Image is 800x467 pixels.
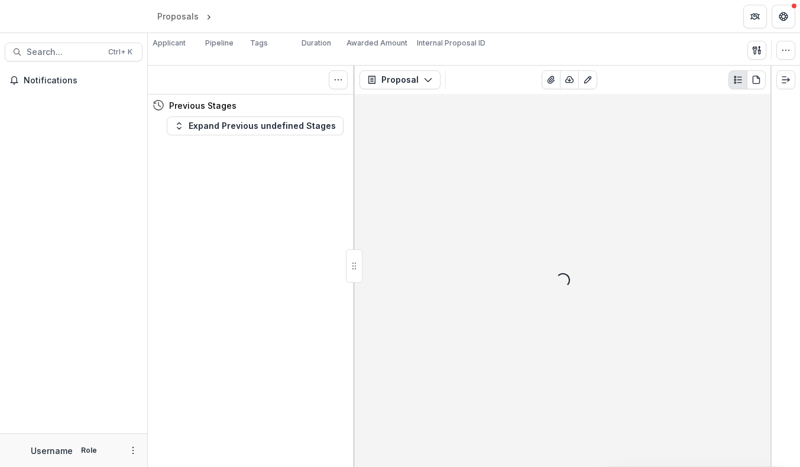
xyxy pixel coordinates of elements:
p: Applicant [153,38,186,48]
div: Proposals [157,10,199,22]
div: Ctrl + K [106,46,135,59]
button: More [126,443,140,458]
button: Partners [743,5,767,28]
p: Pipeline [205,38,234,48]
button: Expand right [776,70,795,89]
button: Toggle View Cancelled Tasks [329,70,348,89]
button: PDF view [747,70,766,89]
p: Role [77,445,101,456]
a: Proposals [153,8,203,25]
nav: breadcrumb [153,8,264,25]
button: Edit as form [578,70,597,89]
p: Internal Proposal ID [417,38,485,48]
button: Search... [5,43,142,61]
button: Plaintext view [728,70,747,89]
p: Duration [302,38,331,48]
h4: Previous Stages [169,99,237,112]
span: Notifications [24,76,138,86]
button: Expand Previous undefined Stages [167,116,344,135]
p: Username [31,445,73,457]
p: Tags [250,38,268,48]
p: Awarded Amount [346,38,407,48]
span: Search... [27,47,101,57]
button: Get Help [772,5,795,28]
button: Proposal [359,70,441,89]
button: Notifications [5,71,142,90]
button: View Attached Files [542,70,561,89]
